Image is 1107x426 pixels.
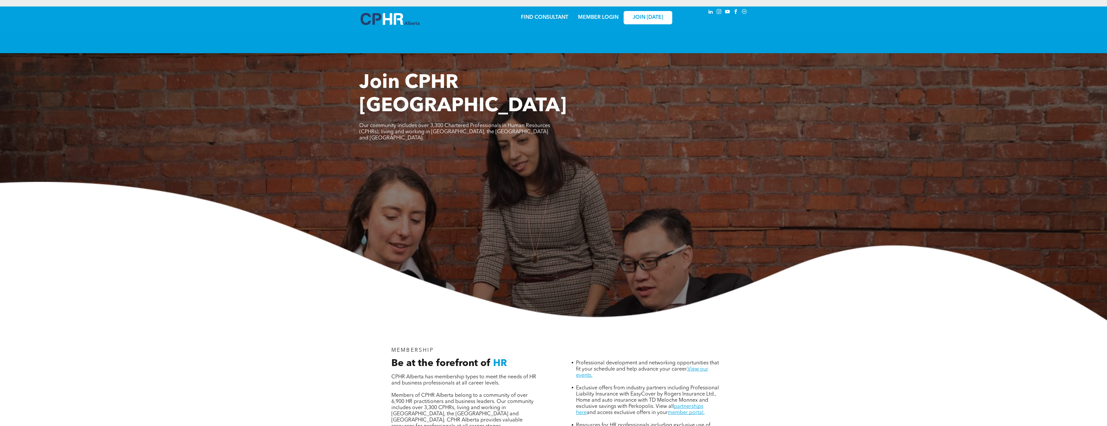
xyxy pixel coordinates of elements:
[668,410,705,415] a: member portal.
[587,410,668,415] span: and access exclusive offers in your
[493,359,507,368] span: HR
[391,359,490,368] span: Be at the forefront of
[391,374,536,386] span: CPHR Alberta has membership types to meet the needs of HR and business professionals at all caree...
[361,13,420,25] img: A blue and white logo for cp alberta
[576,404,703,415] a: partnerships here
[576,385,719,409] span: Exclusive offers from industry partners including Professional Liability Insurance with EasyCover...
[732,8,740,17] a: facebook
[391,348,434,353] span: MEMBERSHIP
[741,8,748,17] a: Social network
[521,15,568,20] a: FIND CONSULTANT
[576,367,708,378] a: View our events.
[724,8,731,17] a: youtube
[578,15,618,20] a: MEMBER LOGIN
[359,123,550,141] span: Our community includes over 3,300 Chartered Professionals in Human Resources (CPHRs), living and ...
[633,15,663,21] span: JOIN [DATE]
[716,8,723,17] a: instagram
[359,73,567,116] span: Join CPHR [GEOGRAPHIC_DATA]
[707,8,714,17] a: linkedin
[576,361,719,372] span: Professional development and networking opportunities that fit your schedule and help advance you...
[624,11,672,24] a: JOIN [DATE]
